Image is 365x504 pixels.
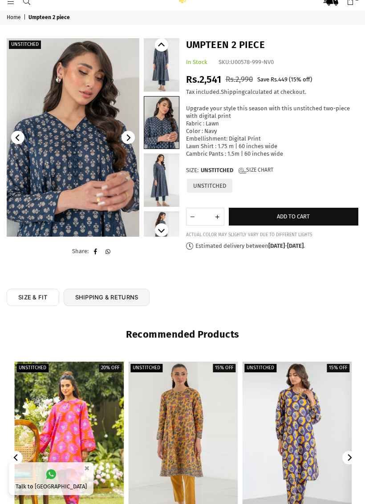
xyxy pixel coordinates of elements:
[268,242,285,249] time: [DATE]
[342,451,356,464] button: Next
[7,14,22,21] a: Home
[277,213,310,220] span: Add to cart
[229,208,359,226] button: Add to cart
[226,75,253,84] span: Rs.2,990
[155,223,168,237] button: Next
[11,131,24,144] button: Previous
[9,451,23,464] button: Previous
[239,167,273,174] a: Size Chart
[186,242,359,250] p: Estimated delivery between - .
[16,364,49,372] label: Unstitched
[327,364,349,372] label: 15% off
[64,289,150,306] a: SHIPPING & RETURNS
[186,38,359,52] h1: Umpteen 2 piece
[213,364,235,372] label: 15% off
[9,40,41,49] label: UNSTITCHED
[219,59,274,66] div: SKU:
[186,105,359,157] p: Upgrade your style this season with this unstitched two-piece with digital print Fabric : Lawn Co...
[186,167,359,174] label: Size:
[287,242,304,249] time: [DATE]
[99,364,122,372] label: 20% off
[257,76,269,83] span: Save
[186,89,359,96] div: Tax included. calculated at checkout.
[271,76,288,83] span: Rs.449
[231,59,274,65] span: U00578-999-NV0
[221,89,245,96] a: Shipping
[7,38,139,237] img: Umpteen 2 piece
[155,38,168,52] button: Previous
[186,73,221,85] span: Rs.2,541
[81,461,92,476] button: ×
[186,232,359,238] div: ACTUAL COLOR MAY SLIGHTLY VARY DUE TO DIFFERENT LIGHTS
[289,76,312,83] span: ( % off)
[122,131,135,144] button: Next
[130,364,162,372] label: UNSTITCHED
[28,14,71,21] span: Umpteen 2 piece
[186,59,207,65] span: In Stock
[7,289,59,306] a: SIZE & FIT
[13,328,352,341] h2: Recommended Products
[72,248,89,254] span: Share:
[291,76,296,83] span: 15
[201,167,233,174] span: UNSTITCHED
[186,208,224,226] quantity-input: Quantity
[244,364,276,372] label: UNSTITCHED
[24,14,27,21] span: |
[9,462,93,495] a: Talk to [GEOGRAPHIC_DATA]
[186,178,233,194] label: UNSTITCHED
